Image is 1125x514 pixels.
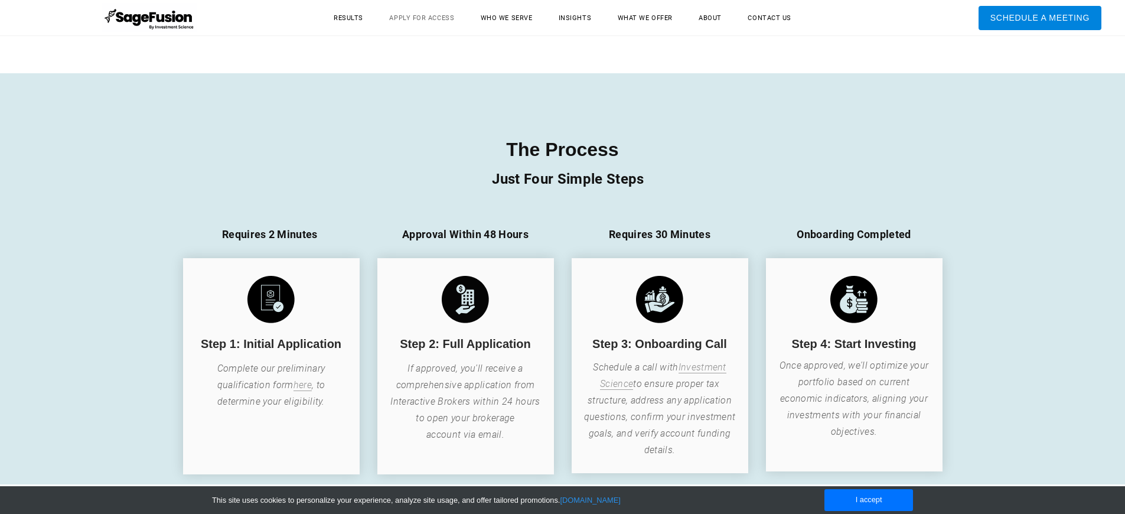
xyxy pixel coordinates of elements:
a: About [687,9,733,27]
img: SageFusion | Intelligent Investment Management [102,3,197,32]
span: If approved, you'll receive a comprehensive application from Interactive Brokers within 24 hours ... [390,363,540,440]
a: here [294,379,312,391]
a: I accept [824,489,913,511]
a: What We Offer [606,9,684,27]
h5: Step 2: Full Application [389,337,542,351]
a: Schedule A Meeting [979,6,1101,30]
h5: Step 4: Start Investing [778,337,931,351]
h5: Step 3: Onboarding Call [583,337,736,351]
font: Requires 30 Minutes [609,228,710,240]
img: Picture [830,276,878,323]
img: Picture [247,276,295,323]
div: This site uses cookies to personalize your experience, analyze site usage, and offer tailored pro... [212,496,807,506]
a: Results [322,9,375,27]
a: Who We Serve [469,9,544,27]
font: Complete our preliminary qualification form , to determine your eligibility. [217,363,325,407]
a: [DOMAIN_NAME] [560,496,620,505]
span: Once approved, we'll optimize your portfolio based on current economic indicators, aligning your ... [780,360,929,437]
h5: Step 1: Initial Application [195,337,348,351]
h1: The Process [183,139,943,161]
img: Picture [636,276,683,323]
font: Approval Within 48 Hours [402,228,529,240]
font: Requires 2 Minutes ​ [222,228,320,240]
font: Schedule a call with to ensure proper tax structure, address any application questions, confirm y... [584,362,736,456]
font: Onboarding Completed [797,228,911,240]
a: Insights [547,9,603,27]
font: ​ Just Four Simple Steps​ ​ [481,171,644,187]
a: Contact Us [736,9,803,27]
a: Investment Science [600,362,726,390]
a: Apply for Access [377,9,466,27]
img: Picture [442,276,489,323]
